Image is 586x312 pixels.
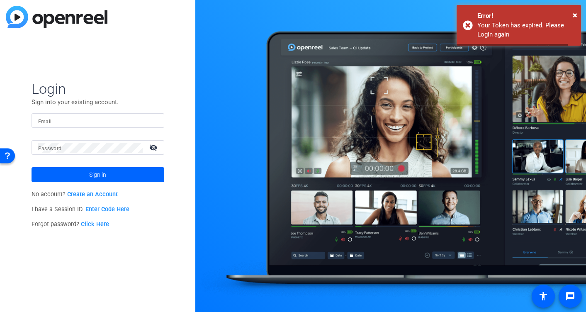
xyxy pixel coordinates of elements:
div: Error! [477,11,575,21]
img: blue-gradient.svg [6,6,107,28]
a: Click Here [81,221,109,228]
span: Sign in [89,164,106,185]
span: Forgot password? [32,221,109,228]
mat-icon: accessibility [538,291,548,301]
span: × [573,10,577,20]
button: Close [573,9,577,21]
input: Enter Email Address [38,116,158,126]
div: Your Token has expired. Please Login again [477,21,575,39]
a: Enter Code Here [85,206,129,213]
mat-icon: message [565,291,575,301]
a: Create an Account [67,191,118,198]
button: Sign in [32,167,164,182]
mat-icon: visibility_off [144,141,164,154]
mat-label: Email [38,119,52,124]
p: Sign into your existing account. [32,97,164,107]
span: I have a Session ID. [32,206,130,213]
span: Login [32,80,164,97]
span: No account? [32,191,118,198]
mat-label: Password [38,146,62,151]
